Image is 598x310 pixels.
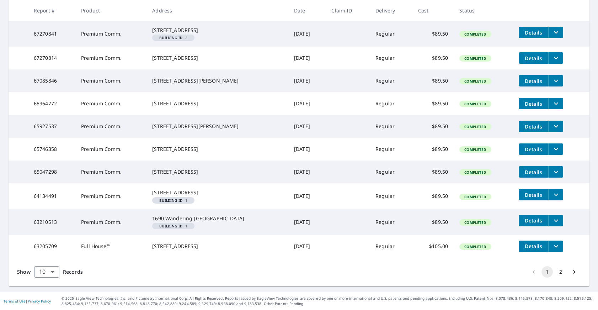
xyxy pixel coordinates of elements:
[412,209,454,235] td: $89.50
[549,189,563,200] button: filesDropdownBtn-64134491
[412,138,454,161] td: $89.50
[412,21,454,47] td: $89.50
[460,56,490,61] span: Completed
[412,115,454,138] td: $89.50
[527,266,581,278] nav: pagination navigation
[28,161,75,183] td: 65047298
[152,189,283,196] div: [STREET_ADDRESS]
[370,47,412,69] td: Regular
[159,224,182,228] em: Building ID
[17,268,31,275] span: Show
[519,241,549,252] button: detailsBtn-63205709
[519,166,549,178] button: detailsBtn-65047298
[460,101,490,106] span: Completed
[288,138,326,161] td: [DATE]
[370,69,412,92] td: Regular
[549,143,563,155] button: filesDropdownBtn-65746358
[519,27,549,38] button: detailsBtn-67270841
[412,47,454,69] td: $89.50
[460,220,490,225] span: Completed
[288,209,326,235] td: [DATE]
[523,169,544,175] span: Details
[460,124,490,129] span: Completed
[523,123,544,130] span: Details
[412,69,454,92] td: $89.50
[288,92,326,115] td: [DATE]
[152,123,283,130] div: [STREET_ADDRESS][PERSON_NAME]
[28,21,75,47] td: 67270841
[523,146,544,153] span: Details
[519,143,549,155] button: detailsBtn-65746358
[288,115,326,138] td: [DATE]
[155,224,192,228] span: 1
[460,194,490,199] span: Completed
[460,244,490,249] span: Completed
[4,299,26,304] a: Terms of Use
[152,215,283,222] div: 1690 Wandering [GEOGRAPHIC_DATA]
[75,138,146,161] td: Premium Comm.
[519,52,549,64] button: detailsBtn-67270814
[460,170,490,175] span: Completed
[155,199,192,202] span: 1
[541,266,553,278] button: page 1
[370,183,412,209] td: Regular
[523,78,544,84] span: Details
[568,266,580,278] button: Go to next page
[28,209,75,235] td: 63210513
[28,115,75,138] td: 65927537
[370,138,412,161] td: Regular
[523,217,544,224] span: Details
[460,79,490,84] span: Completed
[28,47,75,69] td: 67270814
[62,296,594,306] p: © 2025 Eagle View Technologies, Inc. and Pictometry International Corp. All Rights Reserved. Repo...
[75,92,146,115] td: Premium Comm.
[288,183,326,209] td: [DATE]
[28,299,51,304] a: Privacy Policy
[34,262,59,282] div: 10
[523,55,544,62] span: Details
[28,92,75,115] td: 65964772
[555,266,566,278] button: Go to page 2
[155,36,192,40] span: 2
[519,121,549,132] button: detailsBtn-65927537
[549,166,563,178] button: filesDropdownBtn-65047298
[549,52,563,64] button: filesDropdownBtn-67270814
[549,98,563,109] button: filesDropdownBtn-65964772
[288,21,326,47] td: [DATE]
[549,215,563,226] button: filesDropdownBtn-63210513
[152,100,283,107] div: [STREET_ADDRESS]
[288,69,326,92] td: [DATE]
[549,27,563,38] button: filesDropdownBtn-67270841
[152,54,283,62] div: [STREET_ADDRESS]
[152,27,283,34] div: [STREET_ADDRESS]
[75,21,146,47] td: Premium Comm.
[549,75,563,86] button: filesDropdownBtn-67085846
[28,183,75,209] td: 64134491
[523,191,544,198] span: Details
[75,115,146,138] td: Premium Comm.
[75,209,146,235] td: Premium Comm.
[75,183,146,209] td: Premium Comm.
[460,147,490,152] span: Completed
[370,92,412,115] td: Regular
[460,32,490,37] span: Completed
[288,235,326,258] td: [DATE]
[519,189,549,200] button: detailsBtn-64134491
[28,138,75,161] td: 65746358
[549,121,563,132] button: filesDropdownBtn-65927537
[549,241,563,252] button: filesDropdownBtn-63205709
[288,47,326,69] td: [DATE]
[28,235,75,258] td: 63205709
[75,235,146,258] td: Full House™
[370,115,412,138] td: Regular
[523,29,544,36] span: Details
[4,299,51,303] p: |
[152,77,283,84] div: [STREET_ADDRESS][PERSON_NAME]
[34,266,59,278] div: Show 10 records
[412,183,454,209] td: $89.50
[412,235,454,258] td: $105.00
[63,268,83,275] span: Records
[519,98,549,109] button: detailsBtn-65964772
[75,69,146,92] td: Premium Comm.
[523,100,544,107] span: Details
